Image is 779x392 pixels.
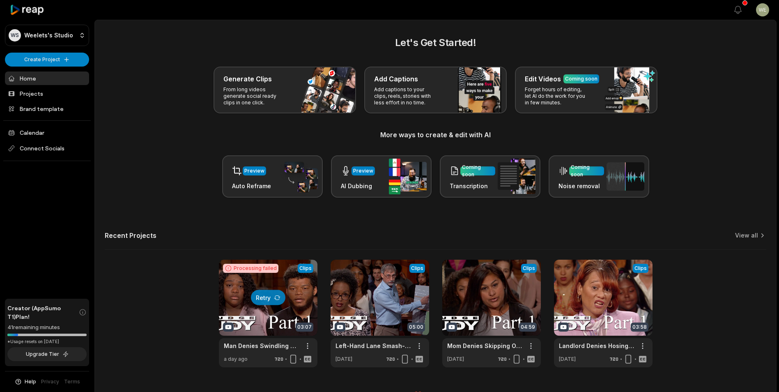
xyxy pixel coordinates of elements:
div: Man Denies Swindling Sister | Part 1 [224,341,299,350]
a: Terms [64,378,80,385]
a: Mom Denies Skipping Out on Rent! | Part 1 [447,341,523,350]
div: WS [9,29,21,42]
div: Preview [353,167,373,175]
a: Home [5,71,89,85]
h2: Recent Projects [105,231,156,240]
a: Projects [5,87,89,100]
h3: AI Dubbing [341,182,375,190]
span: Connect Socials [5,141,89,156]
a: Landlord Denies Hosing Woman's Furniture | Part 1 [559,341,634,350]
a: Brand template [5,102,89,115]
p: Add captions to your clips, reels, stories with less effort in no time. [374,86,438,106]
span: Creator (AppSumo T1) Plan! [7,304,79,321]
div: 41 remaining minutes [7,323,87,332]
button: Create Project [5,53,89,67]
h3: Noise removal [558,182,604,190]
h3: Generate Clips [223,74,272,84]
p: Weelets's Studio [24,32,73,39]
img: ai_dubbing.png [389,159,427,194]
a: Calendar [5,126,89,139]
h3: Transcription [450,182,495,190]
p: From long videos generate social ready clips in one click. [223,86,287,106]
h3: Auto Reframe [232,182,271,190]
h3: More ways to create & edit with AI [105,130,766,140]
img: noise_removal.png [607,162,644,191]
img: auto_reframe.png [280,161,318,193]
div: *Usage resets on [DATE] [7,339,87,345]
div: Preview [244,167,264,175]
a: Left-Hand Lane Smash-Up! [335,341,411,350]
span: Help [25,378,36,385]
h2: Let's Get Started! [105,35,766,50]
a: View all [735,231,758,240]
img: transcription.png [498,159,535,194]
button: Help [14,378,36,385]
button: Upgrade Tier [7,347,87,361]
div: Coming soon [565,75,597,83]
h3: Add Captions [374,74,418,84]
p: Forget hours of editing, let AI do the work for you in few minutes. [525,86,588,106]
a: Privacy [41,378,59,385]
button: Retry [251,290,285,305]
h3: Edit Videos [525,74,561,84]
div: Coming soon [571,164,602,178]
div: Coming soon [462,164,494,178]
